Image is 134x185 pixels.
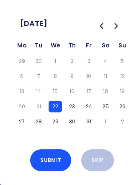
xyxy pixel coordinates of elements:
[99,86,112,98] button: Saturday, October 18th, 2025
[109,19,124,34] button: Go to the Next Month
[65,71,79,83] button: Thursday, October 9th, 2025
[116,71,129,83] button: Sunday, October 12th, 2025
[80,41,97,54] th: Friday
[30,150,71,172] button: Submit
[82,86,95,98] button: Friday, October 17th, 2025
[82,56,95,68] button: Friday, October 3rd, 2025
[32,116,45,128] button: Tuesday, October 28th, 2025
[47,41,64,54] th: Wednesday
[99,56,112,68] button: Saturday, October 4th, 2025
[15,116,28,128] button: Monday, October 27th, 2025
[49,86,62,98] button: Wednesday, October 15th, 2025
[20,17,47,31] span: [DATE]
[65,101,79,113] button: Thursday, October 23rd, 2025
[82,71,95,83] button: Friday, October 10th, 2025
[65,56,79,68] button: Thursday, October 2nd, 2025
[32,101,45,113] button: Tuesday, October 21st, 2025
[116,101,129,113] button: Sunday, October 26th, 2025
[99,116,112,128] button: Saturday, November 1st, 2025
[15,86,28,98] button: Monday, October 13th, 2025
[64,41,80,54] th: Thursday
[65,116,79,128] button: Thursday, October 30th, 2025
[15,101,28,113] button: Monday, October 20th, 2025
[13,41,131,130] table: October 2025
[116,86,129,98] button: Sunday, October 19th, 2025
[15,71,28,83] button: Monday, October 6th, 2025
[116,116,129,128] button: Sunday, November 2nd, 2025
[114,41,131,54] th: Sunday
[99,71,112,83] button: Saturday, October 11th, 2025
[99,101,112,113] button: Saturday, October 25th, 2025
[49,101,62,113] button: Wednesday, October 22nd, 2025, selected
[94,19,109,34] button: Go to the Previous Month
[13,41,30,54] th: Monday
[81,150,113,172] button: Skip
[97,41,114,54] th: Saturday
[32,86,45,98] button: Today, Tuesday, October 14th, 2025
[49,56,62,68] button: Wednesday, October 1st, 2025
[65,86,79,98] button: Thursday, October 16th, 2025
[30,41,47,54] th: Tuesday
[32,71,45,83] button: Tuesday, October 7th, 2025
[82,101,95,113] button: Friday, October 24th, 2025
[15,56,28,68] button: Monday, September 29th, 2025
[32,56,45,68] button: Tuesday, September 30th, 2025
[82,116,95,128] button: Friday, October 31st, 2025
[116,56,129,68] button: Sunday, October 5th, 2025
[49,71,62,83] button: Wednesday, October 8th, 2025
[49,116,62,128] button: Wednesday, October 29th, 2025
